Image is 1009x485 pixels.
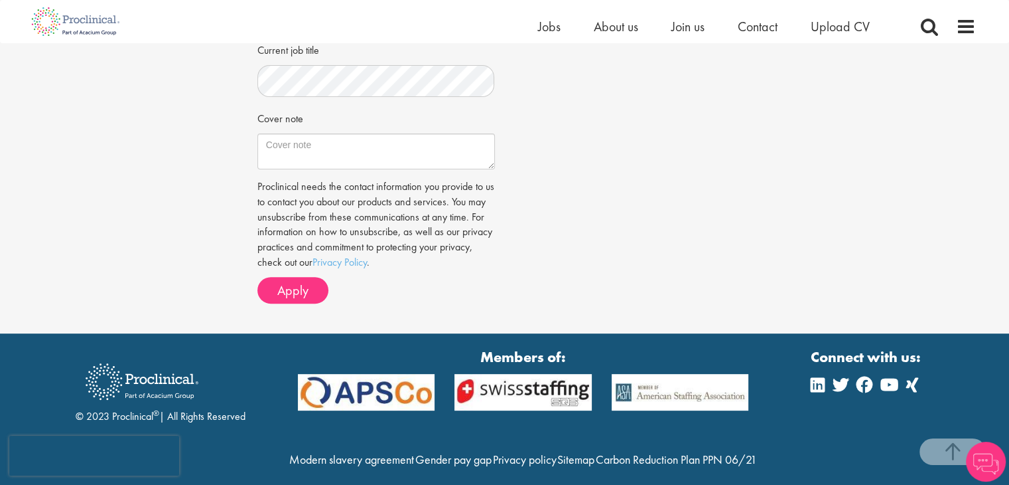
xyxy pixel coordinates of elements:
div: © 2023 Proclinical | All Rights Reserved [76,353,245,425]
a: Join us [671,18,705,35]
a: Modern slavery agreement [289,452,414,467]
a: Upload CV [811,18,870,35]
a: Sitemap [557,452,594,467]
img: Chatbot [966,442,1006,482]
img: APSCo [288,374,445,411]
a: Carbon Reduction Plan PPN 06/21 [596,452,757,467]
img: APSCo [602,374,759,411]
label: Current job title [257,39,319,58]
button: Apply [257,277,328,304]
img: APSCo [444,374,602,411]
a: Privacy Policy [312,255,367,269]
p: Proclinical needs the contact information you provide to us to contact you about our products and... [257,179,495,270]
iframe: reCAPTCHA [9,436,179,476]
a: Jobs [538,18,561,35]
strong: Members of: [298,347,749,367]
sup: ® [153,408,159,419]
a: About us [594,18,638,35]
a: Gender pay gap [415,452,492,467]
a: Privacy policy [492,452,556,467]
img: Proclinical Recruitment [76,354,208,409]
label: Cover note [257,107,303,127]
strong: Connect with us: [811,347,923,367]
span: Apply [277,282,308,299]
a: Contact [738,18,777,35]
